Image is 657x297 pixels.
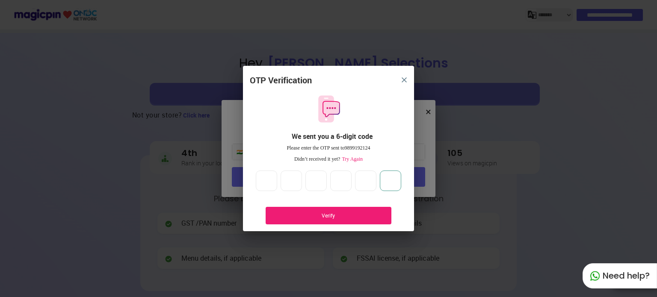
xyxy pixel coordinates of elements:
[250,74,312,87] div: OTP Verification
[278,212,379,219] div: Verify
[397,72,412,88] button: close
[590,271,600,281] img: whatapp_green.7240e66a.svg
[257,132,407,141] div: We sent you a 6-digit code
[340,156,363,162] span: Try Again
[583,263,657,288] div: Need help?
[250,156,407,163] div: Didn’t received it yet?
[250,144,407,152] div: Please enter the OTP sent to 9899192124
[402,77,407,82] img: 8zTxi7IzMsfkYqyYgBgfvSHvmzQA9juT1O3mhMgBDT8p5s20zMZ2JbefE1IEBlkXHwa7wAFxGwdILBLhkAAAAASUVORK5CYII=
[314,94,343,124] img: otpMessageIcon.11fa9bf9.svg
